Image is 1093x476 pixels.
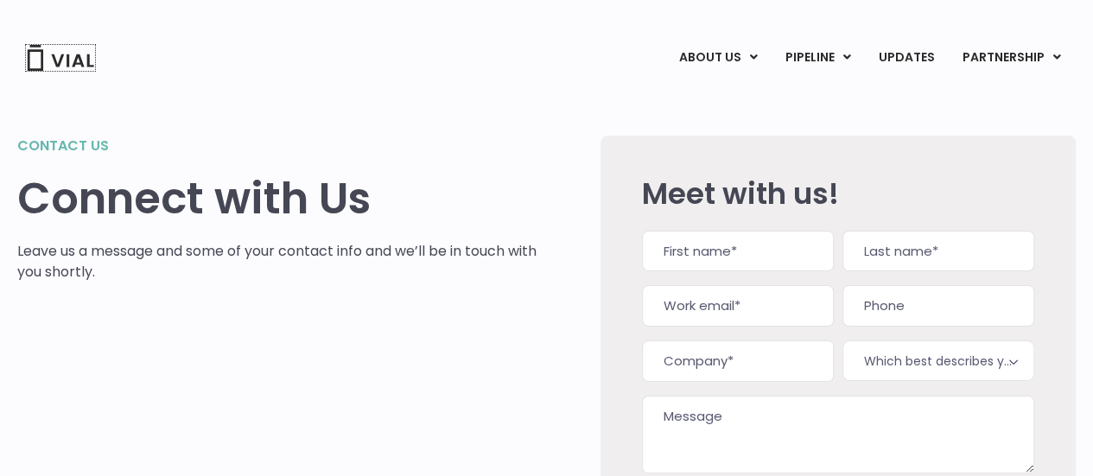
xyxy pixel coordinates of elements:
[842,340,1034,381] span: Which best describes you?*
[642,340,834,382] input: Company*
[642,285,834,327] input: Work email*
[865,43,948,73] a: UPDATES
[842,231,1034,272] input: Last name*
[949,43,1075,73] a: PARTNERSHIPMenu Toggle
[642,177,1034,210] h2: Meet with us!
[26,45,95,71] img: Vial Logo
[842,285,1034,327] input: Phone
[17,174,549,224] h1: Connect with Us
[642,231,834,272] input: First name*
[17,136,549,156] h2: Contact us
[772,43,864,73] a: PIPELINEMenu Toggle
[665,43,771,73] a: ABOUT USMenu Toggle
[17,241,549,282] p: Leave us a message and some of your contact info and we’ll be in touch with you shortly.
